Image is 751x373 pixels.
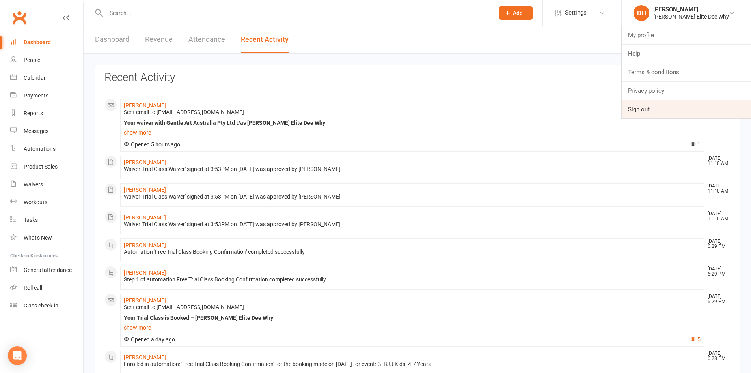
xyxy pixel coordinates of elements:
a: Help [622,45,751,63]
span: Settings [565,4,587,22]
a: Recent Activity [241,26,289,53]
a: [PERSON_NAME] [124,354,166,360]
a: Dashboard [10,34,83,51]
span: Opened 5 hours ago [124,141,180,148]
a: [PERSON_NAME] [124,102,166,109]
div: Calendar [24,75,46,81]
div: Open Intercom Messenger [8,346,27,365]
div: [PERSON_NAME] Elite Dee Why [653,13,729,20]
input: Search... [104,7,489,19]
a: Class kiosk mode [10,297,83,315]
time: [DATE] 11:10 AM [704,211,730,221]
div: Waiver 'Trial Class Waiver' signed at 3:53PM on [DATE] was approved by [PERSON_NAME] [124,166,701,172]
div: Class check-in [24,302,58,309]
div: People [24,57,40,63]
div: Automation 'Free Trial Class Booking Confirmation' completed successfully [124,249,701,255]
time: [DATE] 6:29 PM [704,239,730,249]
div: Enrolled in automation: 'Free Trial Class Booking Confirmation' for the booking made on [DATE] fo... [124,361,701,367]
span: Opened a day ago [124,336,175,343]
div: Waiver 'Trial Class Waiver' signed at 3:53PM on [DATE] was approved by [PERSON_NAME] [124,221,701,228]
a: Attendance [188,26,225,53]
a: Tasks [10,211,83,229]
h3: Recent Activity [104,71,730,84]
span: 1 [690,141,701,148]
div: Reports [24,110,43,116]
div: Roll call [24,285,42,291]
a: Dashboard [95,26,129,53]
div: What's New [24,234,52,241]
a: Reports [10,105,83,122]
div: Your waiver with Gentle Art Australia Pty Ltd t/as [PERSON_NAME] Elite Dee Why [124,120,701,126]
a: Product Sales [10,158,83,176]
div: Waiver 'Trial Class Waiver' signed at 3:53PM on [DATE] was approved by [PERSON_NAME] [124,193,701,200]
div: Automations [24,146,56,152]
span: Sent email to [EMAIL_ADDRESS][DOMAIN_NAME] [124,109,244,115]
a: Roll call [10,279,83,297]
a: Privacy policy [622,82,751,100]
a: Workouts [10,193,83,211]
div: Payments [24,92,48,99]
span: Sent email to [EMAIL_ADDRESS][DOMAIN_NAME] [124,304,244,310]
a: Revenue [145,26,173,53]
div: DH [634,5,649,21]
a: show more [124,127,701,138]
div: Workouts [24,199,47,205]
a: [PERSON_NAME] [124,270,166,276]
a: [PERSON_NAME] [124,187,166,193]
a: [PERSON_NAME] [124,242,166,248]
time: [DATE] 11:10 AM [704,184,730,194]
button: Add [499,6,533,20]
div: General attendance [24,267,72,273]
a: Messages [10,122,83,140]
a: [PERSON_NAME] [124,159,166,165]
a: Terms & conditions [622,63,751,81]
div: Tasks [24,217,38,223]
a: Payments [10,87,83,105]
div: Product Sales [24,163,58,170]
button: 5 [690,336,701,343]
a: Automations [10,140,83,158]
a: show more [124,322,701,333]
div: Messages [24,128,48,134]
a: [PERSON_NAME] [124,297,166,304]
a: [PERSON_NAME] [124,214,166,221]
a: Sign out [622,100,751,118]
a: My profile [622,26,751,44]
div: Your Trial Class is Booked – [PERSON_NAME] Elite Dee Why [124,315,701,321]
a: What's New [10,229,83,247]
time: [DATE] 6:28 PM [704,351,730,361]
a: Waivers [10,176,83,193]
a: General attendance kiosk mode [10,261,83,279]
div: Dashboard [24,39,51,45]
a: Clubworx [9,8,29,28]
time: [DATE] 11:10 AM [704,156,730,166]
div: [PERSON_NAME] [653,6,729,13]
a: Calendar [10,69,83,87]
a: People [10,51,83,69]
span: Add [513,10,523,16]
div: Waivers [24,181,43,187]
time: [DATE] 6:29 PM [704,266,730,277]
div: Step 1 of automation Free Trial Class Booking Confirmation completed successfully [124,276,701,283]
time: [DATE] 6:29 PM [704,294,730,304]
